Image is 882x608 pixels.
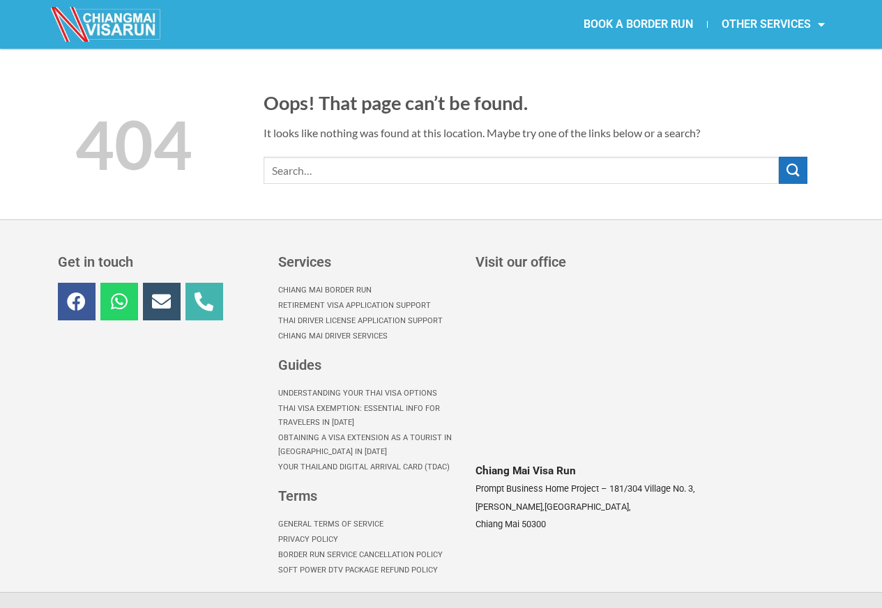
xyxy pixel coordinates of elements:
[441,8,839,40] nav: Menu
[278,489,462,503] h3: Terms
[278,283,462,344] nav: Menu
[278,386,462,475] nav: Menu
[278,563,462,578] a: Soft Power DTV Package Refund Policy
[779,157,807,184] button: Submit
[75,104,192,184] span: 404
[278,430,462,460] a: Obtaining a Visa Extension as a Tourist in [GEOGRAPHIC_DATA] in [DATE]
[278,298,462,313] a: Retirement Visa Application Support
[278,517,462,578] nav: Menu
[278,386,462,401] a: Understanding Your Thai Visa options
[264,91,807,115] h1: Oops! That page can’t be found.
[570,8,707,40] a: BOOK A BORDER RUN
[708,8,839,40] a: OTHER SERVICES
[264,157,780,184] input: Search…
[264,124,807,142] p: It looks like nothing was found at this location. Maybe try one of the links below or a search?
[278,460,462,475] a: Your Thailand Digital Arrival Card (TDAC)
[476,465,576,477] span: Chiang Mai Visa Run
[278,283,462,298] a: Chiang Mai Border Run
[278,329,462,344] a: Chiang Mai Driver Services
[278,255,462,269] h3: Services
[476,501,631,530] span: [GEOGRAPHIC_DATA], Chiang Mai 50300
[278,401,462,430] a: Thai Visa Exemption: Essential Info for Travelers in [DATE]
[278,532,462,547] a: Privacy Policy
[278,517,462,532] a: General Terms of Service
[476,255,822,269] h3: Visit our office
[278,313,462,329] a: Thai Driver License Application Support
[476,483,607,494] span: Prompt Business Home Project –
[278,547,462,563] a: Border Run Service Cancellation Policy
[278,358,462,372] h3: Guides
[58,255,264,269] h3: Get in touch
[476,483,695,512] span: 181/304 Village No. 3, [PERSON_NAME],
